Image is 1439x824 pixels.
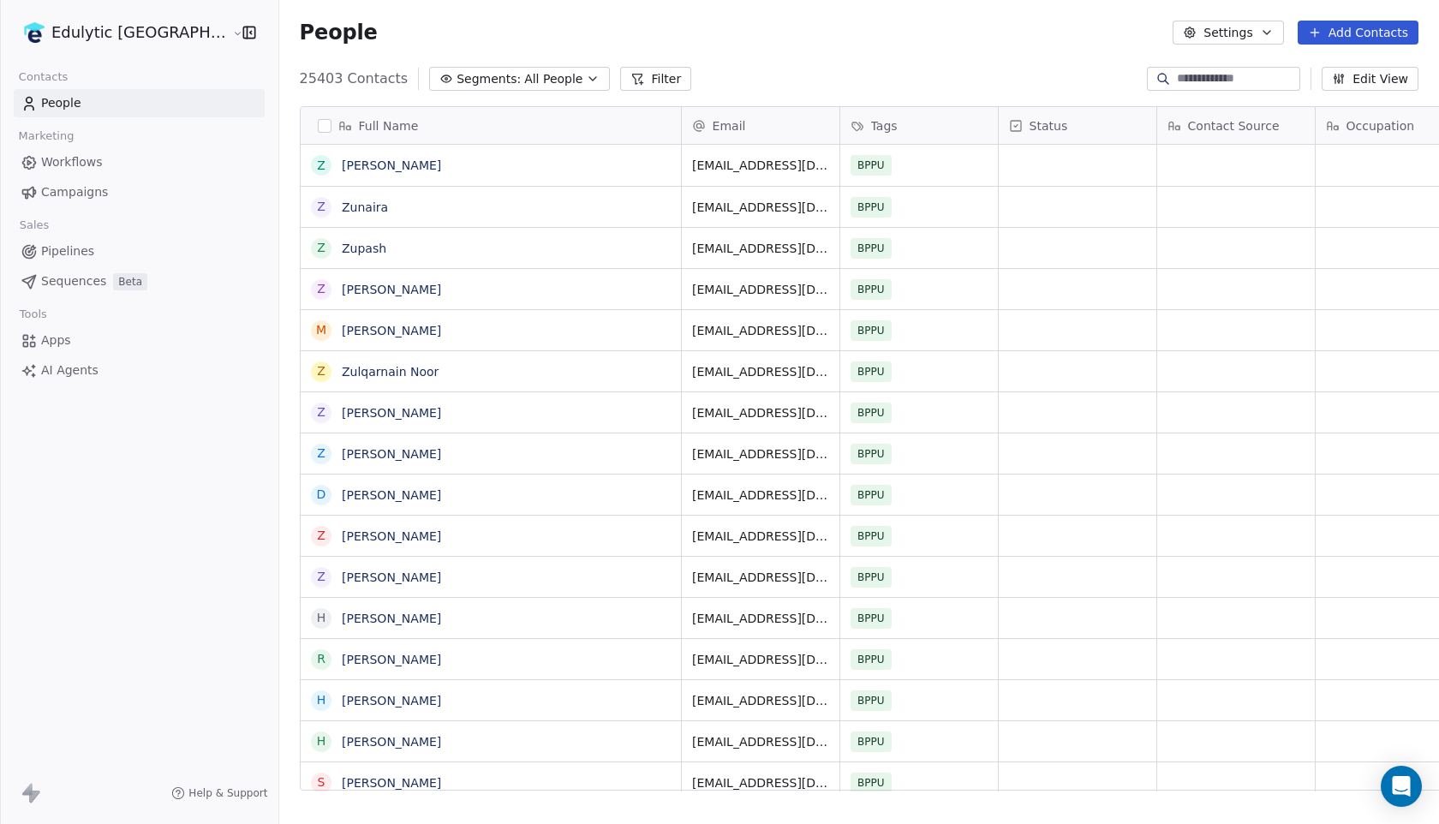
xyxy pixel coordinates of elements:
[342,488,441,502] a: [PERSON_NAME]
[301,145,682,791] div: grid
[317,568,325,586] div: Z
[342,694,441,708] a: [PERSON_NAME]
[317,198,325,216] div: Z
[851,238,892,259] span: BPPU
[871,117,898,134] span: Tags
[14,267,265,296] a: SequencesBeta
[342,200,388,214] a: Zunaira
[840,107,998,144] div: Tags
[692,404,829,421] span: [EMAIL_ADDRESS][DOMAIN_NAME]
[317,773,325,791] div: S
[317,403,325,421] div: Z
[12,302,54,327] span: Tools
[1030,117,1068,134] span: Status
[692,569,829,586] span: [EMAIL_ADDRESS][DOMAIN_NAME]
[851,197,892,218] span: BPPU
[41,272,106,290] span: Sequences
[342,735,441,749] a: [PERSON_NAME]
[14,178,265,206] a: Campaigns
[1188,117,1280,134] span: Contact Source
[41,183,108,201] span: Campaigns
[342,612,441,625] a: [PERSON_NAME]
[851,567,892,588] span: BPPU
[692,528,829,545] span: [EMAIL_ADDRESS][DOMAIN_NAME]
[317,157,325,175] div: Z
[692,199,829,216] span: [EMAIL_ADDRESS][DOMAIN_NAME]
[851,320,892,341] span: BPPU
[316,609,325,627] div: H
[457,70,521,88] span: Segments:
[692,322,829,339] span: [EMAIL_ADDRESS][DOMAIN_NAME]
[692,774,829,791] span: [EMAIL_ADDRESS][DOMAIN_NAME]
[851,403,892,423] span: BPPU
[851,690,892,711] span: BPPU
[692,733,829,750] span: [EMAIL_ADDRESS][DOMAIN_NAME]
[692,445,829,463] span: [EMAIL_ADDRESS][DOMAIN_NAME]
[713,117,746,134] span: Email
[317,650,325,668] div: R
[113,273,147,290] span: Beta
[1381,766,1422,807] div: Open Intercom Messenger
[851,608,892,629] span: BPPU
[359,117,419,134] span: Full Name
[1322,67,1418,91] button: Edit View
[692,651,829,668] span: [EMAIL_ADDRESS][DOMAIN_NAME]
[524,70,582,88] span: All People
[692,157,829,174] span: [EMAIL_ADDRESS][DOMAIN_NAME]
[851,279,892,300] span: BPPU
[41,94,81,112] span: People
[342,324,441,337] a: [PERSON_NAME]
[316,732,325,750] div: H
[11,64,75,90] span: Contacts
[851,649,892,670] span: BPPU
[317,362,325,380] div: Z
[317,445,325,463] div: Z
[851,155,892,176] span: BPPU
[317,527,325,545] div: Z
[1346,117,1415,134] span: Occupation
[851,444,892,464] span: BPPU
[1173,21,1283,45] button: Settings
[682,107,839,144] div: Email
[620,67,691,91] button: Filter
[851,361,892,382] span: BPPU
[317,280,325,298] div: Z
[301,107,681,144] div: Full Name
[342,447,441,461] a: [PERSON_NAME]
[851,526,892,546] span: BPPU
[342,365,439,379] a: Zulqarnain Noor
[171,786,267,800] a: Help & Support
[851,773,892,793] span: BPPU
[14,89,265,117] a: People
[1298,21,1418,45] button: Add Contacts
[14,326,265,355] a: Apps
[342,529,441,543] a: [PERSON_NAME]
[692,487,829,504] span: [EMAIL_ADDRESS][DOMAIN_NAME]
[41,331,71,349] span: Apps
[692,692,829,709] span: [EMAIL_ADDRESS][DOMAIN_NAME]
[14,237,265,266] a: Pipelines
[316,321,326,339] div: M
[41,361,99,379] span: AI Agents
[41,153,103,171] span: Workflows
[342,158,441,172] a: [PERSON_NAME]
[342,283,441,296] a: [PERSON_NAME]
[316,691,325,709] div: H
[188,786,267,800] span: Help & Support
[692,610,829,627] span: [EMAIL_ADDRESS][DOMAIN_NAME]
[316,486,325,504] div: D
[342,776,441,790] a: [PERSON_NAME]
[300,69,409,89] span: 25403 Contacts
[851,485,892,505] span: BPPU
[41,242,94,260] span: Pipelines
[692,240,829,257] span: [EMAIL_ADDRESS][DOMAIN_NAME]
[11,123,81,149] span: Marketing
[851,731,892,752] span: BPPU
[12,212,57,238] span: Sales
[24,22,45,43] img: edulytic-mark-retina.png
[21,18,220,47] button: Edulytic [GEOGRAPHIC_DATA]
[342,242,386,255] a: Zupash
[692,281,829,298] span: [EMAIL_ADDRESS][DOMAIN_NAME]
[342,653,441,666] a: [PERSON_NAME]
[14,356,265,385] a: AI Agents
